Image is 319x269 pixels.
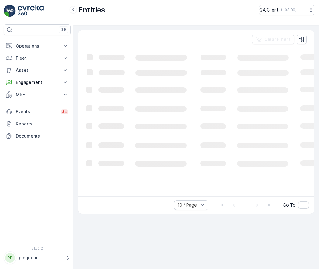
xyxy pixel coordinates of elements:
p: Asset [16,67,59,73]
button: MRF [4,88,71,101]
button: Operations [4,40,71,52]
p: 34 [62,109,67,114]
button: QA Client(+03:00) [259,5,314,15]
button: Asset [4,64,71,76]
span: v 1.52.2 [4,247,71,250]
p: Fleet [16,55,59,61]
div: PP [5,253,15,263]
button: Fleet [4,52,71,64]
p: Events [16,109,57,115]
p: Operations [16,43,59,49]
button: PPpingdom [4,251,71,264]
a: Reports [4,118,71,130]
a: Documents [4,130,71,142]
p: MRF [16,91,59,98]
p: Engagement [16,79,59,85]
p: Clear Filters [264,36,291,42]
p: Entities [78,5,105,15]
p: pingdom [19,255,62,261]
img: logo_light-DOdMpM7g.png [18,5,44,17]
a: Events34 [4,106,71,118]
button: Engagement [4,76,71,88]
p: QA Client [259,7,279,13]
p: ⌘B [60,27,67,32]
p: Documents [16,133,68,139]
img: logo [4,5,16,17]
button: Clear Filters [252,35,294,44]
p: Reports [16,121,68,127]
p: ( +03:00 ) [281,8,297,12]
span: Go To [283,202,296,208]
